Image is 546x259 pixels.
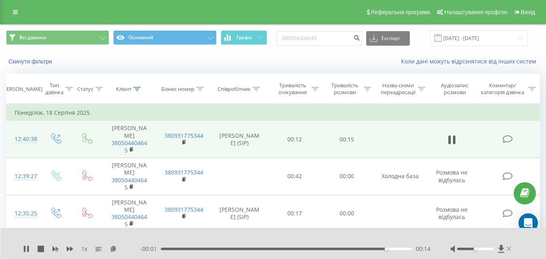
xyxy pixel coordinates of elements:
[269,158,321,195] td: 00:42
[436,206,468,221] span: Розмова не відбулась
[217,86,251,93] div: Співробітник
[479,82,526,96] div: Коментар/категорія дзвінка
[321,121,373,158] td: 00:15
[15,206,32,221] div: 12:35:25
[444,9,507,15] span: Налаштування профілю
[269,121,321,158] td: 00:12
[112,213,147,228] a: 380504404645
[102,195,156,232] td: [PERSON_NAME]
[113,30,216,45] button: Основний
[211,195,269,232] td: [PERSON_NAME] (SIP)
[366,31,410,46] button: Експорт
[276,82,310,96] div: Тривалість очікування
[15,131,32,147] div: 12:40:38
[328,82,362,96] div: Тривалість розмови
[164,168,203,176] a: 380931775344
[321,195,373,232] td: 00:00
[321,158,373,195] td: 00:00
[236,35,252,40] span: Графік
[416,245,430,253] span: 00:14
[164,206,203,213] a: 380931775344
[15,168,32,184] div: 12:39:27
[81,245,87,253] span: 1 x
[436,168,468,183] span: Розмова не відбулась
[6,105,540,121] td: Понеділок, 18 Серпня 2025
[401,57,540,65] a: Коли дані можуть відрізнятися вiд інших систем
[164,132,203,139] a: 380931775344
[221,30,267,45] button: Графік
[77,86,93,93] div: Статус
[519,213,538,233] div: Open Intercom Messenger
[102,158,156,195] td: [PERSON_NAME]
[373,158,427,195] td: Холодна база
[385,247,388,251] div: Accessibility label
[140,245,161,253] span: - 00:01
[276,31,362,46] input: Пошук за номером
[211,121,269,158] td: [PERSON_NAME] (SIP)
[474,247,477,251] div: Accessibility label
[371,9,430,15] span: Реферальна програма
[112,139,147,154] a: 380504404645
[45,82,63,96] div: Тип дзвінка
[112,176,147,191] a: 380504404645
[380,82,416,96] div: Назва схеми переадресації
[161,86,194,93] div: Бізнес номер
[6,30,109,45] button: Всі дзвінки
[2,86,42,93] div: [PERSON_NAME]
[6,58,56,65] button: Скинути фільтри
[434,82,475,96] div: Аудіозапис розмови
[269,195,321,232] td: 00:17
[116,86,131,93] div: Клієнт
[521,9,535,15] span: Вихід
[102,121,156,158] td: [PERSON_NAME]
[19,34,46,41] span: Всі дзвінки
